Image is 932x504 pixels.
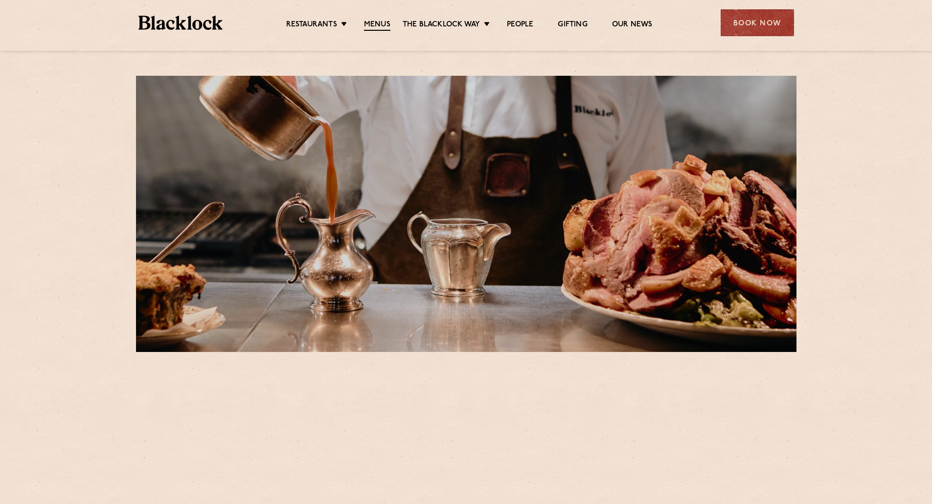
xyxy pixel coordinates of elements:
[558,20,587,30] a: Gifting
[403,20,480,30] a: The Blacklock Way
[507,20,533,30] a: People
[138,16,223,30] img: BL_Textured_Logo-footer-cropped.svg
[286,20,337,30] a: Restaurants
[721,9,794,36] div: Book Now
[612,20,653,30] a: Our News
[364,20,390,31] a: Menus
